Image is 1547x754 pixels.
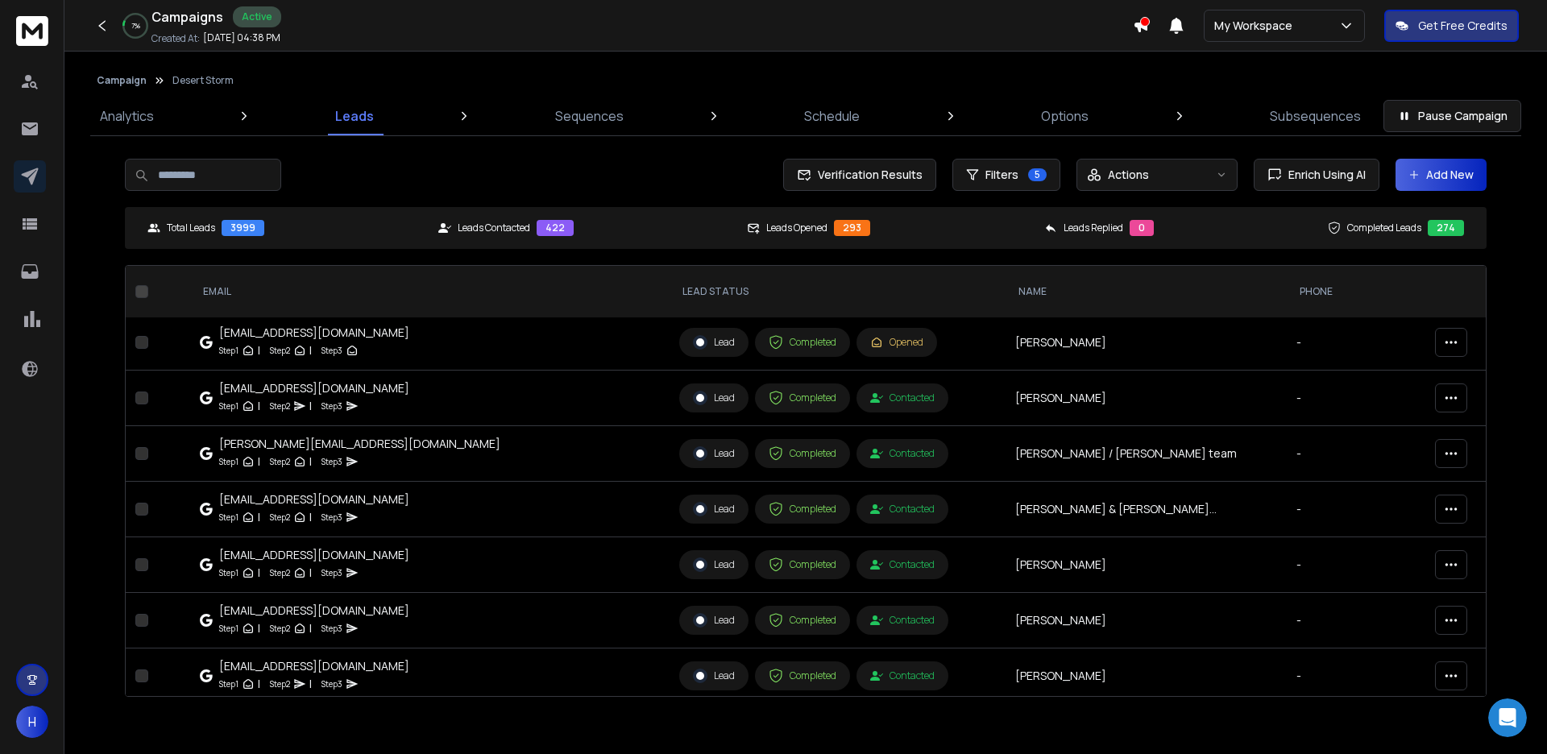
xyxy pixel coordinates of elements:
div: Completed [769,557,836,572]
p: Sequences [555,106,624,126]
div: Close [515,6,544,35]
p: Desert Storm [172,74,234,87]
div: Contacted [870,503,935,516]
td: - [1287,315,1426,371]
p: Step 3 [321,454,342,470]
td: - [1287,537,1426,593]
td: [PERSON_NAME] [1006,537,1287,593]
div: [EMAIL_ADDRESS][DOMAIN_NAME] [219,380,409,396]
p: Actions [1108,167,1149,183]
button: go back [10,6,41,37]
div: Completed [769,502,836,516]
div: Completed [769,391,836,405]
p: Step 2 [270,620,290,636]
td: [PERSON_NAME] [1006,648,1287,704]
p: Created At: [151,32,200,45]
div: 422 [537,220,574,236]
div: Contacted [870,447,935,460]
div: Active [233,6,281,27]
td: [PERSON_NAME] / [PERSON_NAME] team [1006,426,1287,482]
p: Step 1 [219,676,238,692]
a: Options [1031,97,1098,135]
p: Step 2 [270,565,290,581]
div: Completed [769,335,836,350]
button: Pause Campaign [1383,100,1521,132]
a: Schedule [794,97,869,135]
button: Enrich Using AI [1254,159,1379,191]
a: Leads [326,97,384,135]
div: Lead [693,391,735,405]
div: Completed [769,446,836,461]
div: Lead [693,446,735,461]
p: Total Leads [167,222,215,234]
p: | [309,565,312,581]
a: Subsequences [1260,97,1371,135]
td: - [1287,648,1426,704]
p: Step 1 [219,342,238,358]
p: | [258,509,260,525]
div: [EMAIL_ADDRESS][DOMAIN_NAME] [219,491,409,507]
div: Contacted [870,391,935,404]
div: Lead [693,335,735,350]
p: Step 1 [219,454,238,470]
p: [DATE] 04:38 PM [203,31,280,44]
div: Lead [693,557,735,572]
p: | [258,454,260,470]
p: Step 1 [219,509,238,525]
p: Step 2 [270,454,290,470]
div: [EMAIL_ADDRESS][DOMAIN_NAME] [219,547,409,563]
div: [EMAIL_ADDRESS][DOMAIN_NAME] [219,325,409,341]
p: | [309,342,312,358]
div: Lead [693,613,735,628]
th: Phone [1287,266,1426,318]
p: Leads Contacted [458,222,530,234]
button: Collapse window [484,6,515,37]
h1: Campaigns [151,7,223,27]
td: - [1287,426,1426,482]
td: [PERSON_NAME] [1006,315,1287,371]
th: NAME [1006,266,1287,318]
p: Leads Opened [766,222,827,234]
p: Leads [335,106,374,126]
p: Step 1 [219,398,238,414]
p: Step 3 [321,398,342,414]
p: | [258,342,260,358]
p: Step 3 [321,565,342,581]
div: Lead [693,502,735,516]
th: LEAD STATUS [670,266,1006,318]
p: 7 % [131,21,140,31]
td: - [1287,593,1426,648]
button: Campaign [97,74,147,87]
div: Contacted [870,558,935,571]
button: H [16,706,48,738]
div: Opened [870,336,923,349]
button: Filters5 [952,159,1060,191]
p: | [258,620,260,636]
p: | [258,565,260,581]
p: Completed Leads [1347,222,1421,234]
p: Step 3 [321,676,342,692]
div: 293 [834,220,870,236]
p: Get Free Credits [1418,18,1508,34]
td: - [1287,482,1426,537]
button: Get Free Credits [1384,10,1519,42]
td: - [1287,371,1426,426]
span: Verification Results [811,167,923,183]
div: Completed [769,613,836,628]
a: Analytics [90,97,164,135]
div: [PERSON_NAME][EMAIL_ADDRESS][DOMAIN_NAME] [219,436,500,452]
p: Step 1 [219,565,238,581]
p: My Workspace [1214,18,1299,34]
p: Step 1 [219,620,238,636]
p: Step 3 [321,342,342,358]
div: 274 [1428,220,1464,236]
p: Step 2 [270,509,290,525]
p: Schedule [804,106,860,126]
span: Filters [985,167,1018,183]
div: 3999 [222,220,264,236]
td: [PERSON_NAME] [1006,371,1287,426]
p: | [258,398,260,414]
td: [PERSON_NAME] & [PERSON_NAME]... [1006,482,1287,537]
button: Verification Results [783,159,936,191]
